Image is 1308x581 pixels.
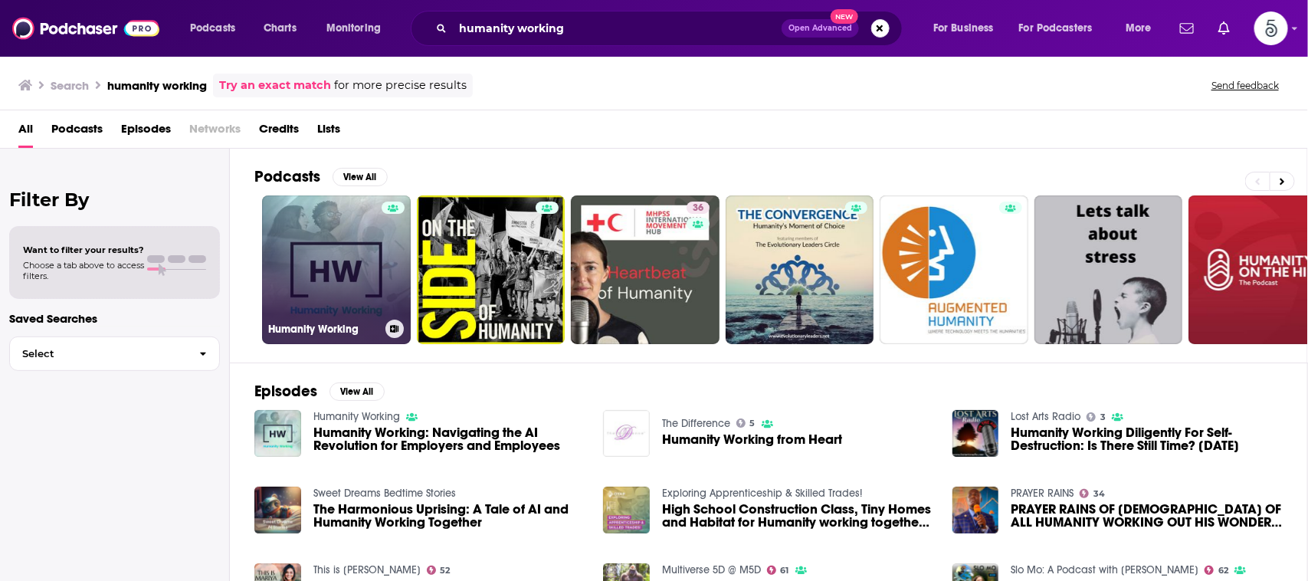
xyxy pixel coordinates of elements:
[662,417,730,430] a: The Difference
[333,168,388,186] button: View All
[313,426,585,452] a: Humanity Working: Navigating the AI Revolution for Employers and Employees
[268,323,379,336] h3: Humanity Working
[1011,410,1080,423] a: Lost Arts Radio
[1011,487,1074,500] a: PRAYER RAINS
[254,167,320,186] h2: Podcasts
[767,566,789,575] a: 61
[51,117,103,148] a: Podcasts
[51,78,89,93] h3: Search
[317,117,340,148] a: Lists
[440,567,450,574] span: 52
[1100,414,1106,421] span: 3
[10,349,187,359] span: Select
[1093,491,1105,497] span: 34
[1218,567,1228,574] span: 62
[1011,503,1283,529] a: PRAYER RAINS OF GOD OF ALL HUMANITY WORKING OUT HIS WONDERS TO MAKE POSSIBLE ALL YOUR IMPOSSIBILITIE
[254,410,301,457] img: Humanity Working: Navigating the AI Revolution for Employers and Employees
[736,419,756,428] a: 5
[1115,16,1171,41] button: open menu
[1207,79,1283,92] button: Send feedback
[107,78,207,93] h3: humanity working
[254,382,385,401] a: EpisodesView All
[254,487,301,533] img: The Harmonious Uprising: A Tale of AI and Humanity Working Together
[1174,15,1200,41] a: Show notifications dropdown
[12,14,159,43] img: Podchaser - Follow, Share and Rate Podcasts
[179,16,255,41] button: open menu
[313,487,456,500] a: Sweet Dreams Bedtime Stories
[781,567,789,574] span: 61
[121,117,171,148] a: Episodes
[329,382,385,401] button: View All
[571,195,720,344] a: 36
[254,16,306,41] a: Charts
[662,433,842,446] a: Humanity Working from Heart
[687,202,710,214] a: 36
[1254,11,1288,45] img: User Profile
[453,16,782,41] input: Search podcasts, credits, & more...
[1011,563,1198,576] a: Slo Mo: A Podcast with Mo Gawdat
[662,487,862,500] a: Exploring Apprenticeship & Skilled Trades!
[189,117,241,148] span: Networks
[1212,15,1236,41] a: Show notifications dropdown
[427,566,451,575] a: 52
[219,77,331,94] a: Try an exact match
[259,117,299,148] a: Credits
[9,336,220,371] button: Select
[254,167,388,186] a: PodcastsView All
[18,117,33,148] a: All
[603,410,650,457] img: Humanity Working from Heart
[1254,11,1288,45] span: Logged in as Spiral5-G2
[313,563,421,576] a: This is Mariya
[1019,18,1093,39] span: For Podcasters
[1254,11,1288,45] button: Show profile menu
[788,25,852,32] span: Open Advanced
[831,9,858,24] span: New
[1011,503,1283,529] span: PRAYER RAINS OF [DEMOGRAPHIC_DATA] OF ALL HUMANITY WORKING OUT HIS WONDERS TO MAKE POSSIBLE ALL Y...
[23,260,144,281] span: Choose a tab above to access filters.
[425,11,917,46] div: Search podcasts, credits, & more...
[662,503,934,529] a: High School Construction Class, Tiny Homes and Habitat for Humanity working together to build bet...
[1126,18,1152,39] span: More
[254,382,317,401] h2: Episodes
[1080,489,1105,498] a: 34
[933,18,994,39] span: For Business
[952,487,999,533] img: PRAYER RAINS OF GOD OF ALL HUMANITY WORKING OUT HIS WONDERS TO MAKE POSSIBLE ALL YOUR IMPOSSIBILITIE
[1011,426,1283,452] a: Humanity Working Diligently For Self-Destruction: Is There Still Time? 12/15/18
[782,19,859,38] button: Open AdvancedNew
[1011,426,1283,452] span: Humanity Working Diligently For Self-Destruction: Is There Still Time? [DATE]
[326,18,381,39] span: Monitoring
[923,16,1013,41] button: open menu
[262,195,411,344] a: Humanity Working
[1087,412,1106,422] a: 3
[264,18,297,39] span: Charts
[952,410,999,457] img: Humanity Working Diligently For Self-Destruction: Is There Still Time? 12/15/18
[9,189,220,211] h2: Filter By
[316,16,401,41] button: open menu
[190,18,235,39] span: Podcasts
[23,245,144,255] span: Want to filter your results?
[1205,566,1228,575] a: 62
[313,503,585,529] a: The Harmonious Uprising: A Tale of AI and Humanity Working Together
[334,77,467,94] span: for more precise results
[603,487,650,533] img: High School Construction Class, Tiny Homes and Habitat for Humanity working together to build bet...
[1009,16,1115,41] button: open menu
[693,201,703,216] span: 36
[662,563,761,576] a: Multiverse 5D @ M5D
[9,311,220,326] p: Saved Searches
